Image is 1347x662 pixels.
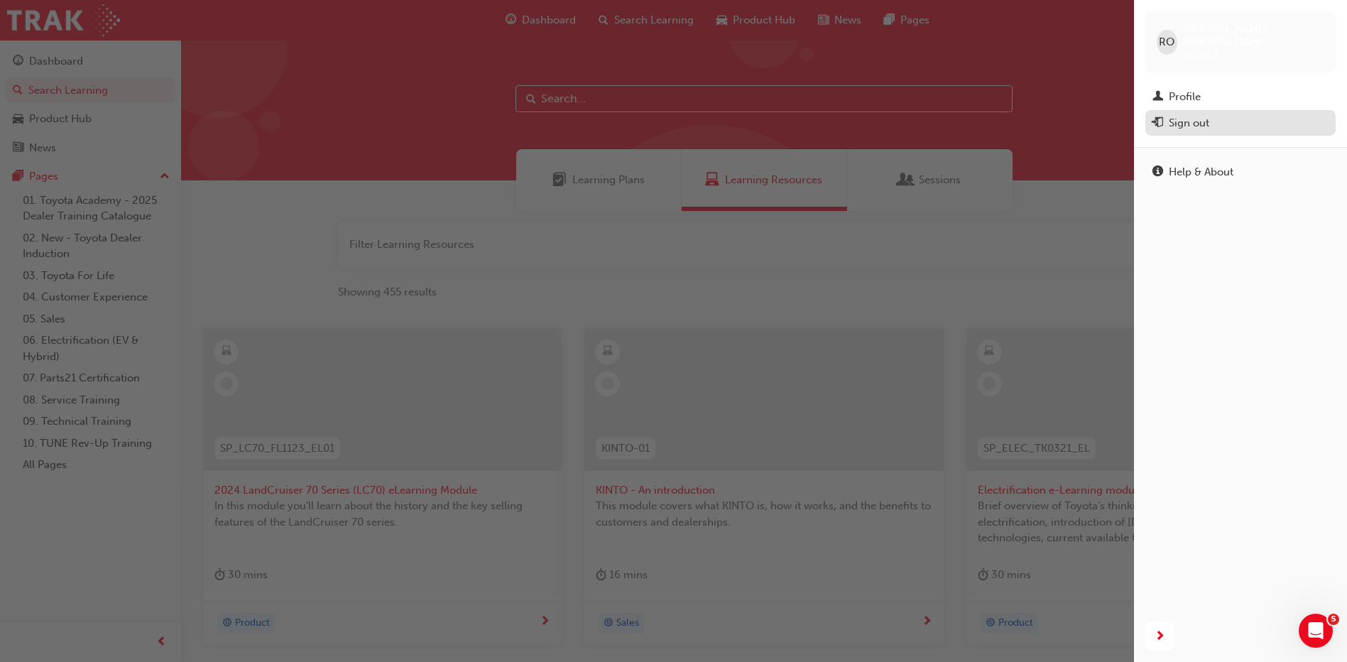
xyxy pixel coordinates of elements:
span: exit-icon [1152,117,1163,130]
button: Sign out [1145,110,1336,136]
div: Sign out [1169,115,1209,131]
span: man-icon [1152,91,1163,104]
a: Profile [1145,84,1336,110]
span: next-icon [1155,628,1165,646]
div: Profile [1169,89,1201,105]
div: Help & About [1169,164,1233,180]
span: 633508 [1183,49,1218,61]
span: RO [1159,34,1174,50]
span: [PERSON_NAME] [PERSON_NAME] [1183,23,1324,48]
iframe: Intercom live chat [1299,614,1333,648]
span: 5 [1328,614,1339,625]
a: Help & About [1145,159,1336,185]
span: info-icon [1152,166,1163,179]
